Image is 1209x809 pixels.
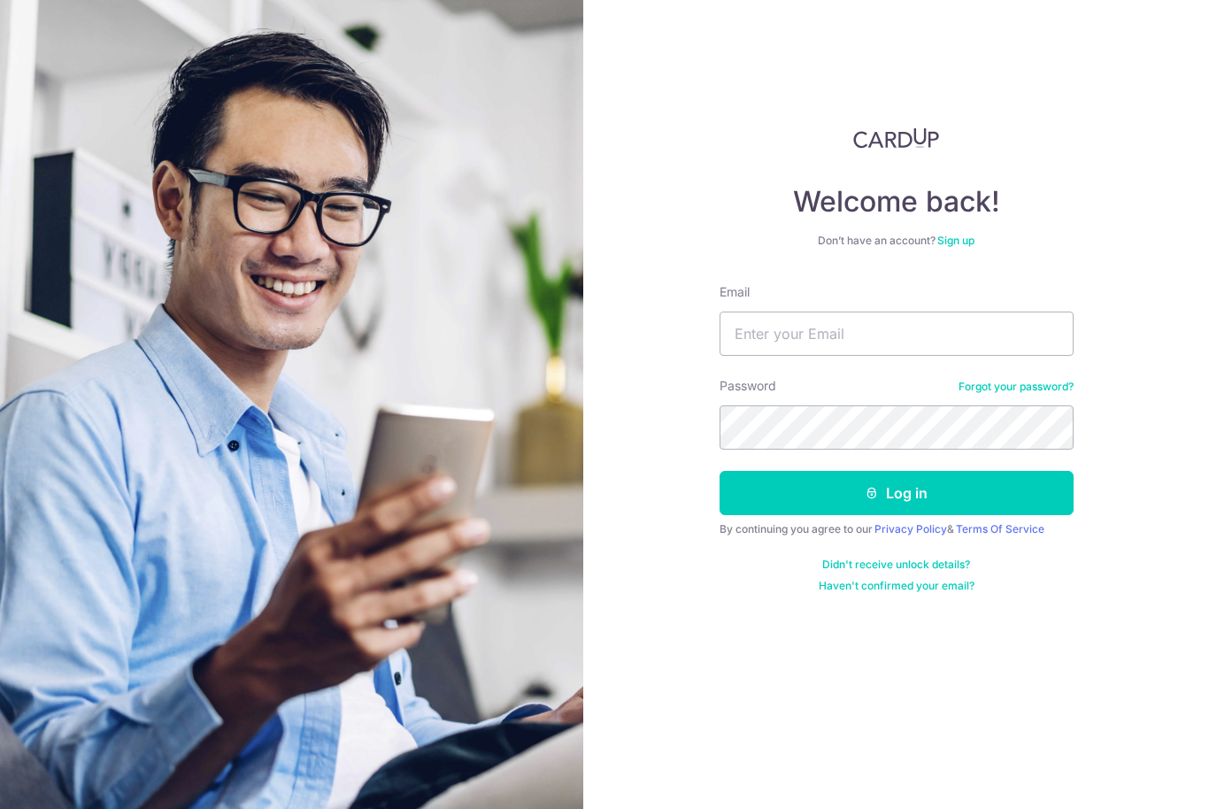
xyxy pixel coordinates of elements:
input: Enter your Email [720,312,1074,356]
a: Sign up [937,234,974,247]
div: Don’t have an account? [720,234,1074,248]
a: Didn't receive unlock details? [822,558,970,572]
button: Log in [720,471,1074,515]
a: Privacy Policy [874,522,947,535]
label: Password [720,377,776,395]
label: Email [720,283,750,301]
img: CardUp Logo [853,127,940,149]
h4: Welcome back! [720,184,1074,220]
a: Haven't confirmed your email? [819,579,974,593]
div: By continuing you agree to our & [720,522,1074,536]
a: Terms Of Service [956,522,1044,535]
a: Forgot your password? [959,380,1074,394]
